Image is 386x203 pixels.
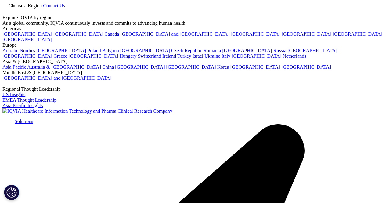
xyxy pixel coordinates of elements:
[53,31,103,37] a: [GEOGRAPHIC_DATA]
[138,53,161,59] a: Switzerland
[15,119,33,124] a: Solutions
[2,108,172,114] img: IQVIA Healthcare Information Technology and Pharma Clinical Research Company
[102,64,114,70] a: China
[2,26,384,31] div: Americas
[177,53,191,59] a: Turkey
[120,31,229,37] a: [GEOGRAPHIC_DATA] and [GEOGRAPHIC_DATA]
[222,48,272,53] a: [GEOGRAPHIC_DATA]
[281,64,331,70] a: [GEOGRAPHIC_DATA]
[204,53,220,59] a: Ukraine
[36,48,86,53] a: [GEOGRAPHIC_DATA]
[115,64,165,70] a: [GEOGRAPHIC_DATA]
[120,53,137,59] a: Hungary
[193,53,204,59] a: Israel
[204,48,221,53] a: Romania
[102,48,119,53] a: Bulgaria
[9,3,42,8] span: Choose a Region
[162,53,176,59] a: Ireland
[2,86,384,92] div: Regional Thought Leadership
[104,31,119,37] a: Canada
[2,53,52,59] a: [GEOGRAPHIC_DATA]
[2,64,26,70] a: Asia Pacific
[2,42,384,48] div: Europe
[231,31,280,37] a: [GEOGRAPHIC_DATA]
[287,48,337,53] a: [GEOGRAPHIC_DATA]
[120,48,170,53] a: [GEOGRAPHIC_DATA]
[166,64,216,70] a: [GEOGRAPHIC_DATA]
[273,48,287,53] a: Russia
[230,64,280,70] a: [GEOGRAPHIC_DATA]
[20,48,35,53] a: Nordics
[2,48,18,53] a: Adriatic
[2,20,384,26] div: As a global community, IQVIA continuously invests and commits to advancing human health.
[53,53,67,59] a: Greece
[282,31,331,37] a: [GEOGRAPHIC_DATA]
[43,3,65,8] a: Contact Us
[27,64,101,70] a: Australia & [GEOGRAPHIC_DATA]
[2,70,384,75] div: Middle East & [GEOGRAPHIC_DATA]
[2,15,384,20] div: Explore IQVIA by region
[283,53,306,59] a: Netherlands
[4,185,19,200] button: Cookies Settings
[2,97,56,103] a: EMEA Thought Leadership
[2,75,111,81] a: [GEOGRAPHIC_DATA] and [GEOGRAPHIC_DATA]
[333,31,382,37] a: [GEOGRAPHIC_DATA]
[2,92,25,97] a: US Insights
[232,53,281,59] a: [GEOGRAPHIC_DATA]
[68,53,118,59] a: [GEOGRAPHIC_DATA]
[171,48,202,53] a: Czech Republic
[87,48,101,53] a: Poland
[2,31,52,37] a: [GEOGRAPHIC_DATA]
[2,37,52,42] a: [GEOGRAPHIC_DATA]
[2,103,43,108] a: Asia Pacific Insights
[2,59,384,64] div: Asia & [GEOGRAPHIC_DATA]
[217,64,229,70] a: Korea
[222,53,230,59] a: Italy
